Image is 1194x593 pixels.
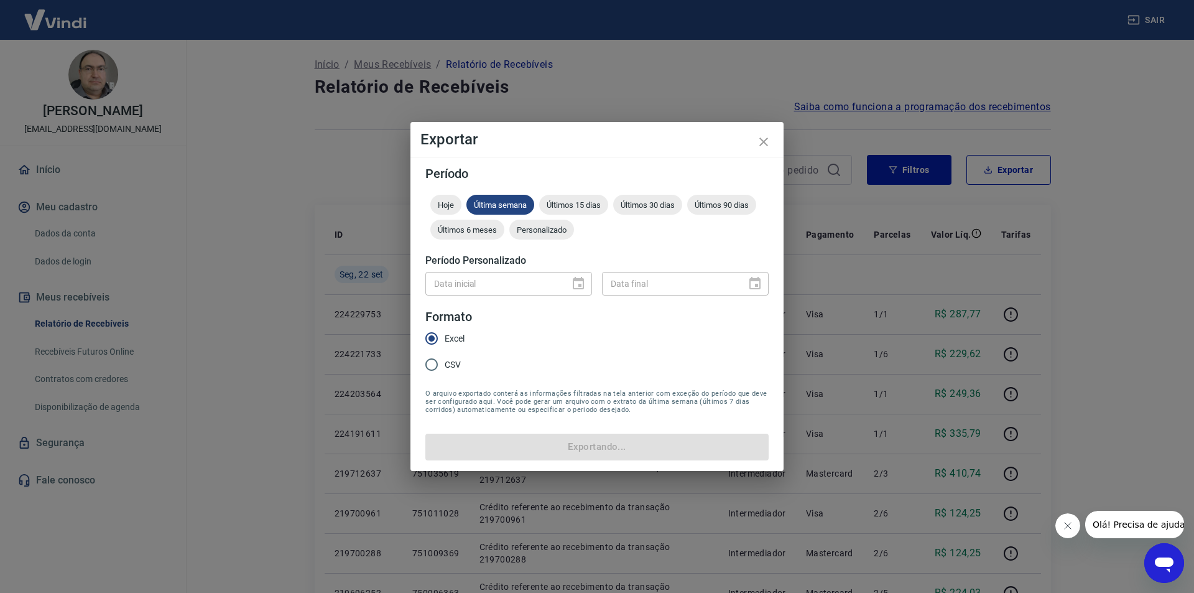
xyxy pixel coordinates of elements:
span: Última semana [466,200,534,210]
input: DD/MM/YYYY [425,272,561,295]
iframe: Fechar mensagem [1055,513,1080,538]
h5: Período Personalizado [425,254,769,267]
span: O arquivo exportado conterá as informações filtradas na tela anterior com exceção do período que ... [425,390,769,414]
div: Últimos 6 meses [430,220,504,240]
span: Hoje [430,200,461,210]
div: Últimos 30 dias [613,195,682,215]
button: close [749,127,779,157]
span: Últimos 30 dias [613,200,682,210]
iframe: Botão para abrir a janela de mensagens [1144,543,1184,583]
span: Excel [445,332,465,345]
span: Olá! Precisa de ajuda? [7,9,104,19]
div: Últimos 15 dias [539,195,608,215]
span: Últimos 6 meses [430,225,504,235]
span: Últimos 15 dias [539,200,608,210]
div: Hoje [430,195,461,215]
span: Últimos 90 dias [687,200,756,210]
h5: Período [425,167,769,180]
input: DD/MM/YYYY [602,272,738,295]
div: Últimos 90 dias [687,195,756,215]
span: CSV [445,358,461,371]
div: Personalizado [509,220,574,240]
div: Última semana [466,195,534,215]
span: Personalizado [509,225,574,235]
legend: Formato [425,308,472,326]
h4: Exportar [420,132,774,147]
iframe: Mensagem da empresa [1085,511,1184,538]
